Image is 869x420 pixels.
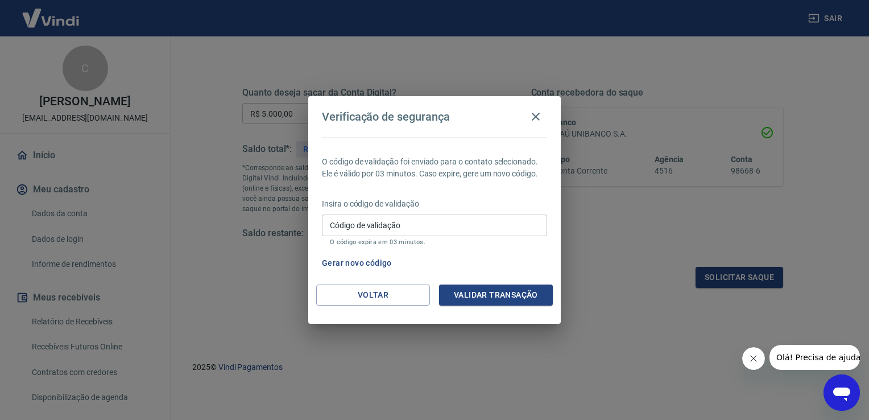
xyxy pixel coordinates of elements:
iframe: Fechar mensagem [742,347,765,370]
iframe: Mensagem da empresa [769,345,860,370]
h4: Verificação de segurança [322,110,450,123]
p: Insira o código de validação [322,198,547,210]
span: Olá! Precisa de ajuda? [7,8,96,17]
button: Voltar [316,285,430,306]
p: O código de validação foi enviado para o contato selecionado. Ele é válido por 03 minutos. Caso e... [322,156,547,180]
button: Validar transação [439,285,553,306]
p: O código expira em 03 minutos. [330,238,539,246]
iframe: Botão para abrir a janela de mensagens [824,374,860,411]
button: Gerar novo código [317,253,396,274]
